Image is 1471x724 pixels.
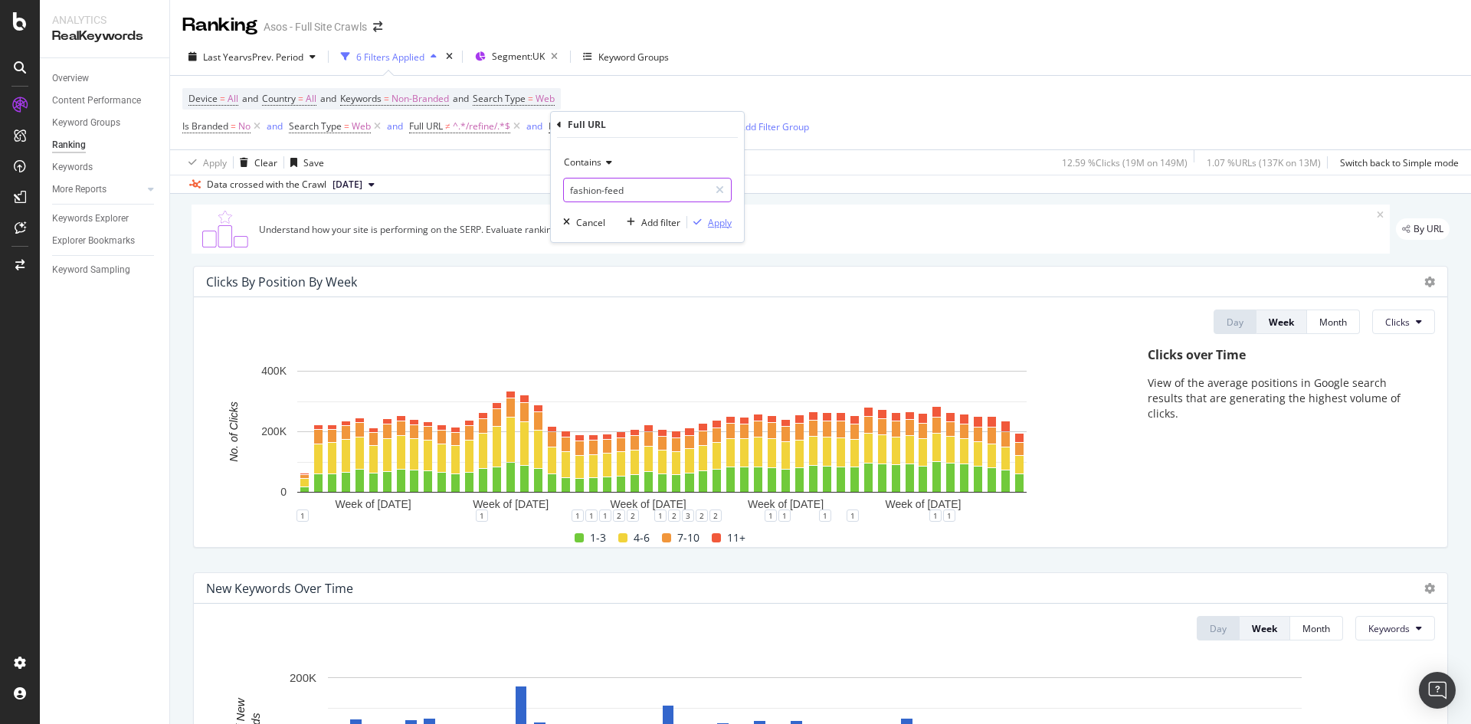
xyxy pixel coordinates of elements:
span: Search Type [289,120,342,133]
span: Non-Branded [392,88,449,110]
span: Country [262,92,296,105]
div: Clicks over Time [1148,346,1420,364]
span: Web [536,88,555,110]
span: ≠ [445,120,450,133]
div: Save [303,156,324,169]
span: 7-10 [677,529,699,547]
button: Cancel [557,215,605,230]
button: and [526,119,542,133]
div: 1 [929,509,942,522]
div: 1.07 % URLs ( 137K on 13M ) [1207,156,1321,169]
button: Save [284,150,324,175]
div: Analytics [52,12,157,28]
span: = [298,92,303,105]
div: Asos - Full Site Crawls [264,19,367,34]
button: Keywords [1355,616,1435,640]
text: Week of [DATE] [611,498,686,510]
div: 1 [943,509,955,522]
span: = [344,120,349,133]
a: More Reports [52,182,143,198]
div: 12.59 % Clicks ( 19M on 149M ) [1062,156,1188,169]
div: Open Intercom Messenger [1419,672,1456,709]
button: Month [1290,616,1343,640]
div: 1 [654,509,667,522]
div: legacy label [1396,218,1450,240]
text: Week of [DATE] [748,498,824,510]
div: Add Filter Group [739,120,809,133]
div: Week [1252,622,1277,635]
div: Keyword Sampling [52,262,130,278]
a: Explorer Bookmarks [52,233,159,249]
button: Apply [182,150,227,175]
p: View of the average positions in Google search results that are generating the highest volume of ... [1148,375,1420,421]
span: = [528,92,533,105]
div: Apply [708,216,732,229]
span: Full URL [549,120,582,133]
div: Ranking [52,137,86,153]
div: and [267,120,283,133]
a: Ranking [52,137,159,153]
span: By URL [1414,224,1443,234]
span: ^.*/refine/.*$ [453,116,510,137]
span: Is Branded [182,120,228,133]
div: Content Performance [52,93,141,109]
div: Month [1302,622,1330,635]
div: Understand how your site is performing on the SERP. Evaluate ranking pages, average position and ... [259,223,1377,236]
span: = [220,92,225,105]
div: and [387,120,403,133]
text: 200K [290,671,316,684]
text: Week of [DATE] [885,498,961,510]
div: More Reports [52,182,106,198]
button: Add Filter Group [719,117,809,136]
span: = [231,120,236,133]
button: and [267,119,283,133]
span: All [306,88,316,110]
div: 1 [599,509,611,522]
span: Keywords [340,92,382,105]
span: Device [188,92,218,105]
span: All [228,88,238,110]
div: Keyword Groups [52,115,120,131]
span: 11+ [727,529,745,547]
span: Web [352,116,371,137]
span: 2025 Aug. 12th [333,178,362,192]
span: and [242,92,258,105]
div: Add filter [641,216,680,229]
div: Day [1227,316,1243,329]
div: Overview [52,70,89,87]
button: Week [1240,616,1290,640]
div: Ranking [182,12,257,38]
div: 1 [778,509,791,522]
span: Segment: UK [492,50,545,63]
button: Clicks [1372,310,1435,334]
button: Last YearvsPrev. Period [182,44,322,69]
div: 1 [585,509,598,522]
span: vs Prev. Period [243,51,303,64]
span: and [453,92,469,105]
img: C0S+odjvPe+dCwPhcw0W2jU4KOcefU0IcxbkVEfgJ6Ft4vBgsVVQAAAABJRU5ErkJggg== [198,211,253,247]
button: Day [1214,310,1256,334]
div: 2 [696,509,708,522]
span: Search Type [473,92,526,105]
span: Full URL [409,120,443,133]
button: Clear [234,150,277,175]
span: = [384,92,389,105]
button: 6 Filters Applied [335,44,443,69]
div: Clicks By Position By Week [206,274,357,290]
button: [DATE] [326,175,381,194]
div: 2 [709,509,722,522]
div: Cancel [576,216,605,229]
button: Add filter [621,215,680,230]
text: 0 [280,486,287,499]
div: Week [1269,316,1294,329]
div: Day [1210,622,1227,635]
span: Keywords [1368,622,1410,635]
a: Keyword Groups [52,115,159,131]
text: Week of [DATE] [336,498,411,510]
a: Overview [52,70,159,87]
div: 1 [296,509,309,522]
div: 1 [765,509,777,522]
div: Clear [254,156,277,169]
div: 6 Filters Applied [356,51,424,64]
div: Keywords [52,159,93,175]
